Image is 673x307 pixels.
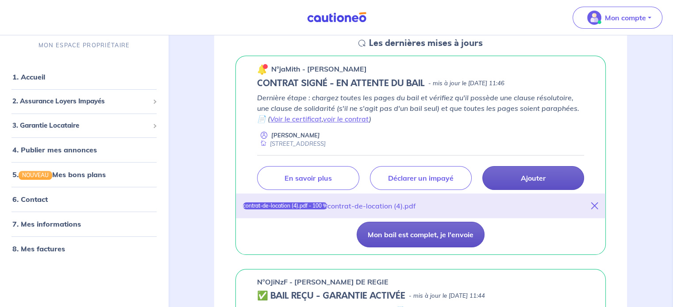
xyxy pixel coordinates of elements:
[12,146,97,155] a: 4. Publier mes annonces
[370,166,472,190] a: Déclarer un impayé
[4,141,165,159] div: 4. Publier mes annonces
[409,292,485,300] p: - mis à jour le [DATE] 11:44
[591,202,598,209] i: close-button-title
[4,191,165,208] div: 6. Contact
[482,166,584,190] a: Ajouter
[257,291,584,301] div: state: CONTRACT-VALIDATED, Context: NEW,CHOOSE-CERTIFICATE,ALONE,LESSOR-DOCUMENTS
[257,140,326,148] div: [STREET_ADDRESS]
[243,202,327,209] div: contrat-de-location (4).pdf - 100 %
[12,73,45,82] a: 1. Accueil
[428,79,504,88] p: - mis à jour le [DATE] 11:46
[257,166,359,190] a: En savoir plus
[388,174,454,182] p: Déclarer un impayé
[12,171,106,179] a: 5.NOUVEAUMes bons plans
[257,78,425,89] h5: CONTRAT SIGNÉ - EN ATTENTE DU BAIL
[12,220,81,229] a: 7. Mes informations
[12,121,149,131] span: 3. Garantie Locataire
[4,166,165,184] div: 5.NOUVEAUMes bons plans
[12,195,48,204] a: 6. Contact
[4,68,165,86] div: 1. Accueil
[257,277,388,287] p: n°OJiNzF - [PERSON_NAME] DE REGIE
[4,117,165,134] div: 3. Garantie Locataire
[327,201,416,211] div: contrat-de-location (4).pdf
[323,114,369,123] a: voir le contrat
[304,12,370,23] img: Cautioneo
[605,12,646,23] p: Mon compte
[357,222,485,247] button: Mon bail est complet, je l'envoie
[12,97,149,107] span: 2. Assurance Loyers Impayés
[4,93,165,110] div: 2. Assurance Loyers Impayés
[271,64,367,74] p: n°jaMith - [PERSON_NAME]
[521,174,546,182] p: Ajouter
[587,11,601,25] img: illu_account_valid_menu.svg
[257,92,584,124] p: Dernière étape : chargez toutes les pages du bail et vérifiez qu'il possède une clause résolutoir...
[271,131,320,140] p: [PERSON_NAME]
[573,7,662,29] button: illu_account_valid_menu.svgMon compte
[4,216,165,233] div: 7. Mes informations
[12,245,65,254] a: 8. Mes factures
[4,240,165,258] div: 8. Mes factures
[257,64,268,75] img: 🔔
[257,291,405,301] h5: ✅ BAIL REÇU - GARANTIE ACTIVÉE
[257,78,584,89] div: state: CONTRACT-SIGNED, Context: NEW,CHOOSE-CERTIFICATE,ALONE,LESSOR-DOCUMENTS
[38,42,130,50] p: MON ESPACE PROPRIÉTAIRE
[270,114,322,123] a: Voir le certificat
[369,38,483,49] h5: Les dernières mises à jours
[285,174,331,182] p: En savoir plus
